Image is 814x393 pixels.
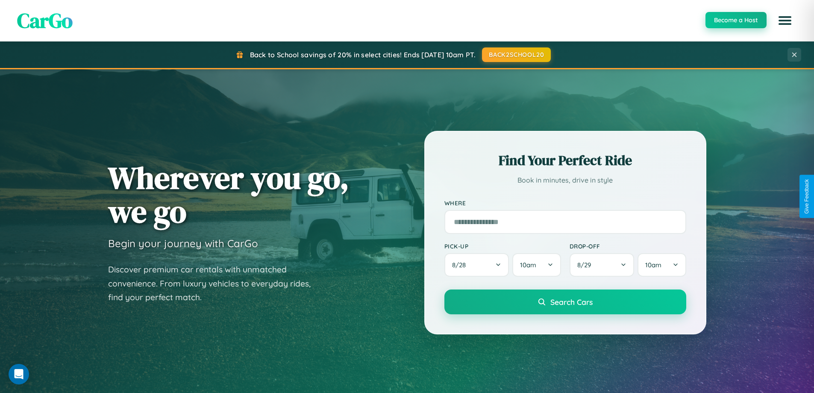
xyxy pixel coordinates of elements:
label: Pick-up [444,242,561,250]
span: CarGo [17,6,73,35]
span: 8 / 28 [452,261,470,269]
button: BACK2SCHOOL20 [482,47,551,62]
span: 10am [520,261,536,269]
h2: Find Your Perfect Ride [444,151,686,170]
button: 10am [638,253,686,277]
div: Open Intercom Messenger [9,364,29,384]
p: Book in minutes, drive in style [444,174,686,186]
button: 8/28 [444,253,509,277]
span: Search Cars [550,297,593,307]
label: Drop-off [570,242,686,250]
button: 8/29 [570,253,635,277]
button: Open menu [773,9,797,33]
button: Become a Host [705,12,767,28]
button: Search Cars [444,290,686,314]
p: Discover premium car rentals with unmatched convenience. From luxury vehicles to everyday rides, ... [108,263,322,304]
span: 10am [645,261,661,269]
span: Back to School savings of 20% in select cities! Ends [DATE] 10am PT. [250,50,476,59]
div: Give Feedback [804,179,810,214]
button: 10am [512,253,561,277]
h3: Begin your journey with CarGo [108,237,258,250]
span: 8 / 29 [577,261,595,269]
label: Where [444,199,686,207]
h1: Wherever you go, we go [108,161,349,228]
